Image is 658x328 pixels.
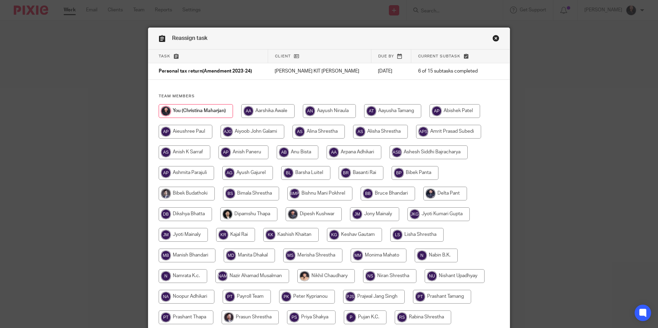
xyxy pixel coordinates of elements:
p: [DATE] [378,68,404,75]
h4: Team members [159,94,499,99]
span: Due by [378,54,394,58]
span: Current subtask [418,54,460,58]
span: Client [275,54,291,58]
a: Close this dialog window [492,35,499,44]
p: [PERSON_NAME] KIT [PERSON_NAME] [275,68,364,75]
span: Reassign task [172,35,208,41]
td: 6 of 15 subtasks completed [411,63,488,80]
span: Personal tax return(Amendment 2023-24) [159,69,252,74]
span: Task [159,54,170,58]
